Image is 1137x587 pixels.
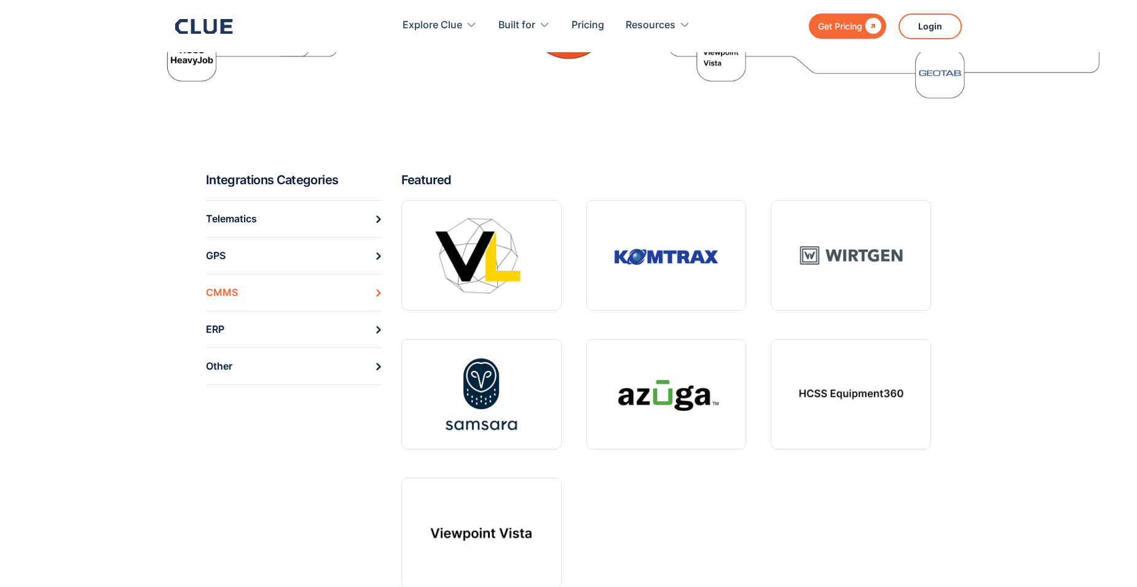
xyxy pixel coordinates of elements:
[401,172,931,188] h2: Featured
[818,18,862,34] div: Get Pricing
[862,18,881,34] div: 
[206,200,382,237] a: Telematics
[206,348,382,385] a: Other
[206,283,238,302] div: CMMS
[206,311,382,348] a: ERP
[206,246,226,265] div: GPS
[498,6,535,45] div: Built for
[206,357,232,376] div: Other
[206,320,224,339] div: ERP
[809,14,886,39] a: Get Pricing
[206,172,391,188] h2: Integrations Categories
[572,6,604,45] a: Pricing
[403,6,462,45] div: Explore Clue
[899,14,962,39] a: Login
[626,6,675,45] div: Resources
[498,6,550,45] div: Built for
[206,209,257,228] div: Telematics
[206,237,382,274] a: GPS
[626,6,690,45] div: Resources
[206,274,382,311] a: CMMS
[403,6,477,45] div: Explore Clue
